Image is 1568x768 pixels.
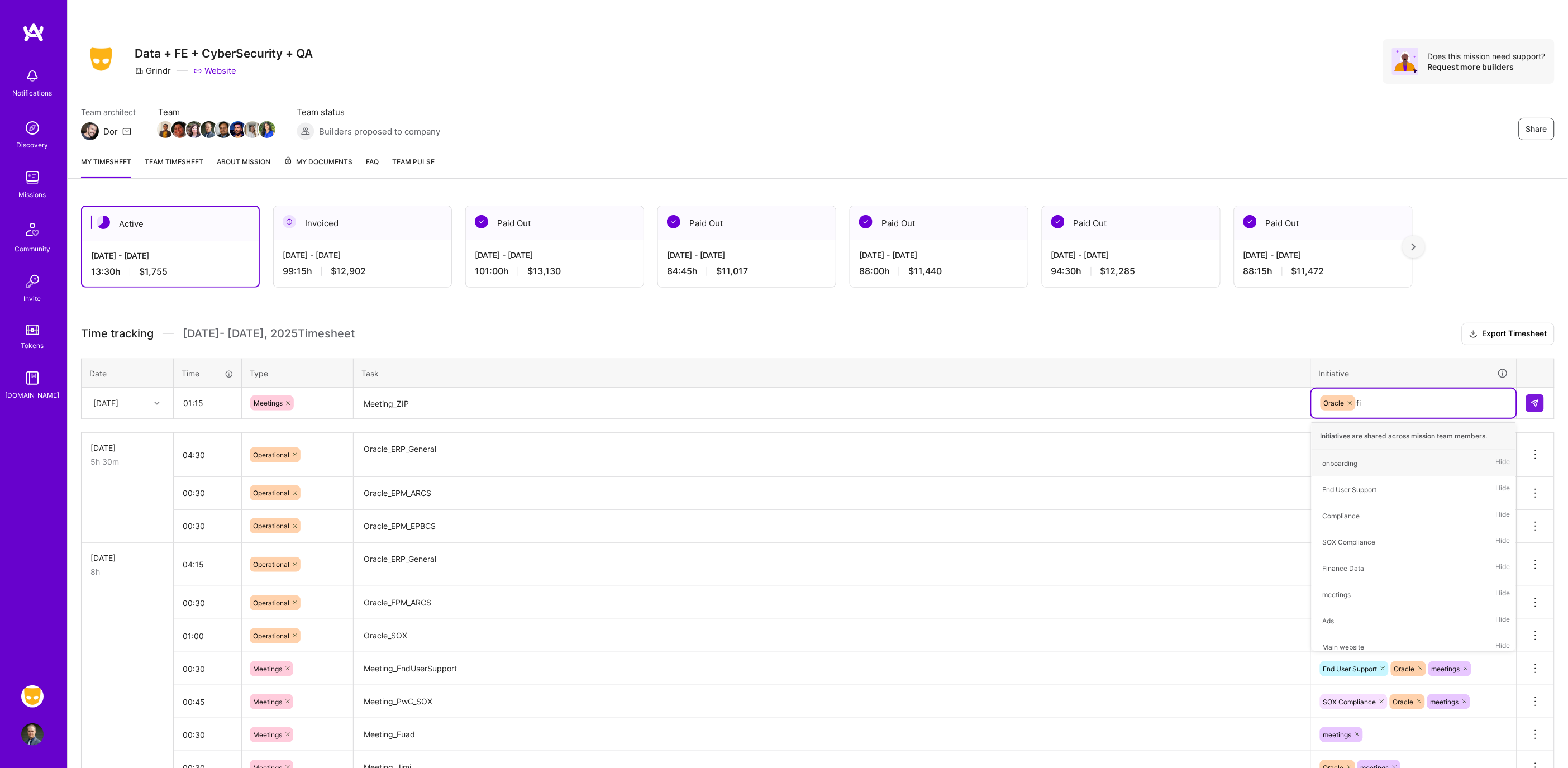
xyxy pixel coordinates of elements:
[230,121,246,138] img: Team Member Avatar
[158,106,274,118] span: Team
[1496,587,1510,602] span: Hide
[1496,640,1510,655] span: Hide
[174,687,241,717] input: HH:MM
[245,120,260,139] a: Team Member Avatar
[1431,698,1459,706] span: meetings
[13,87,53,99] div: Notifications
[475,215,488,228] img: Paid Out
[174,478,241,508] input: HH:MM
[97,216,110,229] img: Active
[1496,535,1510,550] span: Hide
[1243,265,1403,277] div: 88:15 h
[355,544,1309,586] textarea: Oracle_ERP_General
[81,122,99,140] img: Team Architect
[81,44,121,74] img: Company Logo
[355,686,1309,717] textarea: Meeting_PwC_SOX
[90,566,164,578] div: 8h
[201,121,217,138] img: Team Member Avatar
[1235,206,1412,240] div: Paid Out
[19,189,46,201] div: Missions
[122,127,131,136] i: icon Mail
[1323,510,1360,522] div: Compliance
[1496,508,1510,523] span: Hide
[253,665,282,673] span: Meetings
[1323,457,1358,469] div: onboarding
[19,216,46,243] img: Community
[1469,328,1478,340] i: icon Download
[21,340,44,351] div: Tokens
[154,400,160,406] i: icon Chevron
[91,266,250,278] div: 13:30 h
[253,632,289,640] span: Operational
[1323,665,1378,673] span: End User Support
[174,511,241,541] input: HH:MM
[1412,243,1416,251] img: right
[253,522,289,530] span: Operational
[135,46,313,60] h3: Data + FE + CyberSecurity + QA
[859,215,873,228] img: Paid Out
[242,359,354,388] th: Type
[157,121,174,138] img: Team Member Avatar
[90,442,164,454] div: [DATE]
[93,397,118,409] div: [DATE]
[253,698,282,706] span: Meetings
[1323,731,1352,739] span: meetings
[216,120,231,139] a: Team Member Avatar
[667,215,680,228] img: Paid Out
[667,265,827,277] div: 84:45 h
[82,207,259,241] div: Active
[297,106,440,118] span: Team status
[182,368,233,379] div: Time
[21,367,44,389] img: guide book
[355,434,1309,476] textarea: Oracle_ERP_General
[174,720,241,750] input: HH:MM
[355,653,1309,684] textarea: Meeting_EndUserSupport
[355,478,1309,509] textarea: Oracle_EPM_ARCS
[1432,665,1460,673] span: meetings
[355,511,1309,542] textarea: Oracle_EPM_EPBCS
[859,265,1019,277] div: 88:00 h
[171,121,188,138] img: Team Member Avatar
[174,654,241,684] input: HH:MM
[21,270,44,293] img: Invite
[253,451,289,459] span: Operational
[231,120,245,139] a: Team Member Avatar
[1496,456,1510,471] span: Hide
[1243,249,1403,261] div: [DATE] - [DATE]
[135,66,144,75] i: icon CompanyGray
[1291,265,1324,277] span: $11,472
[253,599,289,607] span: Operational
[174,621,241,651] input: HH:MM
[1526,123,1547,135] span: Share
[1312,422,1516,450] div: Initiatives are shared across mission team members.
[1392,48,1419,75] img: Avatar
[1051,215,1065,228] img: Paid Out
[850,206,1028,240] div: Paid Out
[354,359,1311,388] th: Task
[90,552,164,564] div: [DATE]
[1519,118,1555,140] button: Share
[284,156,352,168] span: My Documents
[1323,484,1377,495] div: End User Support
[319,126,440,137] span: Builders proposed to company
[1051,249,1211,261] div: [DATE] - [DATE]
[297,122,314,140] img: Builders proposed to company
[174,588,241,618] input: HH:MM
[1496,482,1510,497] span: Hide
[21,723,44,746] img: User Avatar
[908,265,942,277] span: $11,440
[283,265,442,277] div: 99:15 h
[1428,51,1546,61] div: Does this mission need support?
[18,685,46,708] a: Grindr: Data + FE + CyberSecurity + QA
[21,166,44,189] img: teamwork
[466,206,644,240] div: Paid Out
[139,266,168,278] span: $1,755
[81,106,136,118] span: Team architect
[253,489,289,497] span: Operational
[1323,536,1376,548] div: SOX Compliance
[215,121,232,138] img: Team Member Avatar
[1323,589,1351,600] div: meetings
[244,121,261,138] img: Team Member Avatar
[527,265,561,277] span: $13,130
[366,156,379,178] a: FAQ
